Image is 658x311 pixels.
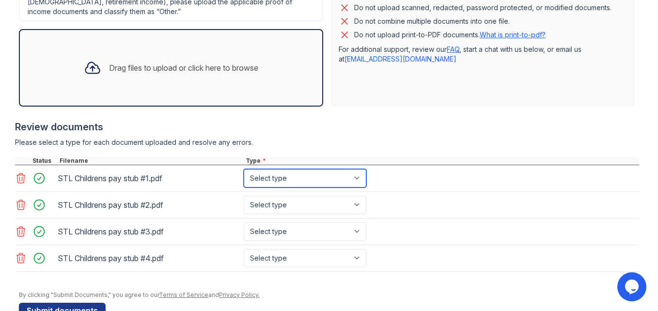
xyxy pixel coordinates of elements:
[19,291,639,299] div: By clicking "Submit Documents," you agree to our and
[109,62,258,74] div: Drag files to upload or click here to browse
[339,45,627,64] p: For additional support, review our , start a chat with us below, or email us at
[159,291,208,298] a: Terms of Service
[58,171,240,186] div: STL Childrens pay stub #1.pdf
[617,272,648,301] iframe: chat widget
[345,55,456,63] a: [EMAIL_ADDRESS][DOMAIN_NAME]
[354,16,510,27] div: Do not combine multiple documents into one file.
[244,157,639,165] div: Type
[15,120,639,134] div: Review documents
[58,157,244,165] div: Filename
[58,197,240,213] div: STL Childrens pay stub #2.pdf
[447,45,459,53] a: FAQ
[58,250,240,266] div: STL Childrens pay stub #4.pdf
[58,224,240,239] div: STL Childrens pay stub #3.pdf
[219,291,260,298] a: Privacy Policy.
[31,157,58,165] div: Status
[354,30,546,40] p: Do not upload print-to-PDF documents.
[480,31,546,39] a: What is print-to-pdf?
[15,138,639,147] div: Please select a type for each document uploaded and resolve any errors.
[354,2,611,14] div: Do not upload scanned, redacted, password protected, or modified documents.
